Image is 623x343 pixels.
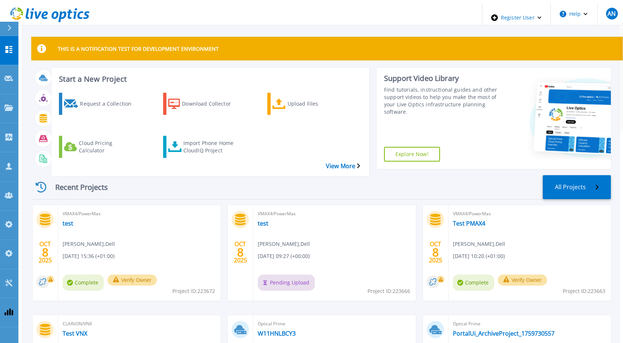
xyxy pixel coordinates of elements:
[498,275,547,286] button: Verify Owner
[429,239,443,266] div: OCT 2025
[59,93,148,115] a: Request a Collection
[367,287,410,295] span: Project ID: 223666
[63,320,216,328] span: CLARiiON/VNX
[258,210,411,218] span: VMAX4/PowerMax
[543,175,611,199] a: All Projects
[453,220,485,227] a: Test PMAX4
[63,220,73,227] a: test
[163,93,252,115] a: Download Collector
[237,249,244,255] span: 8
[182,95,241,113] div: Download Collector
[453,275,494,291] span: Complete
[453,320,606,328] span: Optical Prime
[258,252,310,260] span: [DATE] 09:27 (+00:00)
[267,93,356,115] a: Upload Files
[172,287,215,295] span: Project ID: 223672
[63,210,216,218] span: VMAX4/PowerMax
[38,239,52,266] div: OCT 2025
[63,275,104,291] span: Complete
[482,3,550,32] div: Register User
[608,11,616,17] span: AN
[63,330,87,337] a: Test VNX
[79,138,138,156] div: Cloud Pricing Calculator
[58,45,219,52] p: THIS IS A NOTIFICATION TEST FOR DEVELOPMENT ENVIRONMENT
[384,147,440,162] a: Explore Now!
[453,252,505,260] span: [DATE] 10:20 (+01:00)
[59,136,148,158] a: Cloud Pricing Calculator
[183,138,242,156] div: Import Phone Home CloudIQ Project
[258,320,411,328] span: Optical Prime
[258,240,310,248] span: [PERSON_NAME] , Dell
[233,239,247,266] div: OCT 2025
[258,275,315,291] span: Pending Upload
[563,287,605,295] span: Project ID: 223663
[453,240,505,248] span: [PERSON_NAME] , Dell
[258,220,268,227] a: test
[288,95,346,113] div: Upload Files
[63,252,115,260] span: [DATE] 15:36 (+01:00)
[63,240,115,248] span: [PERSON_NAME] , Dell
[108,275,157,286] button: Verify Owner
[80,95,139,113] div: Request a Collection
[326,163,360,170] a: View More
[59,75,360,83] h3: Start a New Project
[31,178,120,196] div: Recent Projects
[42,249,49,255] span: 8
[432,249,439,255] span: 8
[551,3,597,25] button: Help
[453,210,606,218] span: VMAX4/PowerMax
[258,330,296,337] a: W11HNLBCY3
[384,74,502,83] div: Support Video Library
[453,330,555,337] a: PortalUi_ArchiveProject_1759730557
[384,86,502,116] div: Find tutorials, instructional guides and other support videos to help you make the most of your L...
